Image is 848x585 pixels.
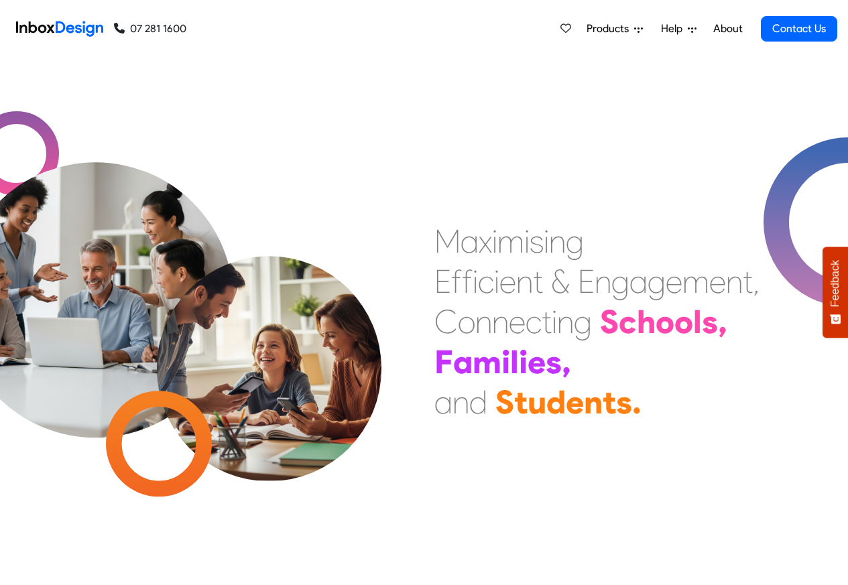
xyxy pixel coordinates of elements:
div: c [526,302,542,342]
div: n [595,261,611,302]
div: a [434,382,452,422]
div: f [462,261,473,302]
a: Products [581,15,648,42]
div: i [524,221,530,261]
div: f [451,261,462,302]
div: d [546,382,566,422]
span: Feedback [829,260,841,307]
a: Help [656,15,702,42]
img: parents_with_child.png [129,200,410,481]
div: t [603,382,616,422]
div: n [557,302,574,342]
div: , [562,342,571,382]
div: s [546,342,562,382]
div: i [492,221,497,261]
div: n [726,261,743,302]
div: n [584,382,603,422]
div: o [656,302,674,342]
div: e [666,261,682,302]
div: a [461,221,479,261]
div: a [453,342,473,382]
a: About [709,15,746,42]
div: u [528,382,546,422]
div: i [552,302,557,342]
a: 07 281 1600 [114,21,186,37]
div: h [637,302,656,342]
div: n [549,221,566,261]
div: , [718,302,727,342]
div: i [519,342,528,382]
div: c [619,302,637,342]
div: c [478,261,494,302]
div: , [753,261,760,302]
div: M [434,221,461,261]
div: Maximising Efficient & Engagement, Connecting Schools, Families, and Students. [434,221,760,422]
div: S [495,382,514,422]
div: s [530,221,544,261]
div: e [509,302,526,342]
div: m [682,261,709,302]
div: i [473,261,478,302]
span: Help [661,21,688,37]
div: i [501,342,510,382]
div: t [514,382,528,422]
div: l [510,342,519,382]
div: m [497,221,524,261]
div: n [475,302,492,342]
div: n [452,382,469,422]
div: E [578,261,595,302]
div: & [551,261,570,302]
div: e [528,342,546,382]
span: Products [587,21,634,37]
div: e [566,382,584,422]
div: o [674,302,693,342]
button: Feedback - Show survey [823,247,848,338]
div: S [600,302,619,342]
div: t [743,261,753,302]
a: Contact Us [761,16,837,42]
div: g [648,261,666,302]
div: g [574,302,592,342]
div: a [629,261,648,302]
div: e [499,261,516,302]
div: n [516,261,533,302]
div: o [458,302,475,342]
div: m [473,342,501,382]
div: F [434,342,453,382]
div: d [469,382,487,422]
div: g [566,221,584,261]
div: s [616,382,632,422]
div: s [702,302,718,342]
div: E [434,261,451,302]
div: l [693,302,702,342]
div: i [544,221,549,261]
div: e [709,261,726,302]
div: . [632,382,642,422]
div: g [611,261,629,302]
div: i [494,261,499,302]
div: t [542,302,552,342]
div: t [533,261,543,302]
div: x [479,221,492,261]
div: n [492,302,509,342]
div: C [434,302,458,342]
